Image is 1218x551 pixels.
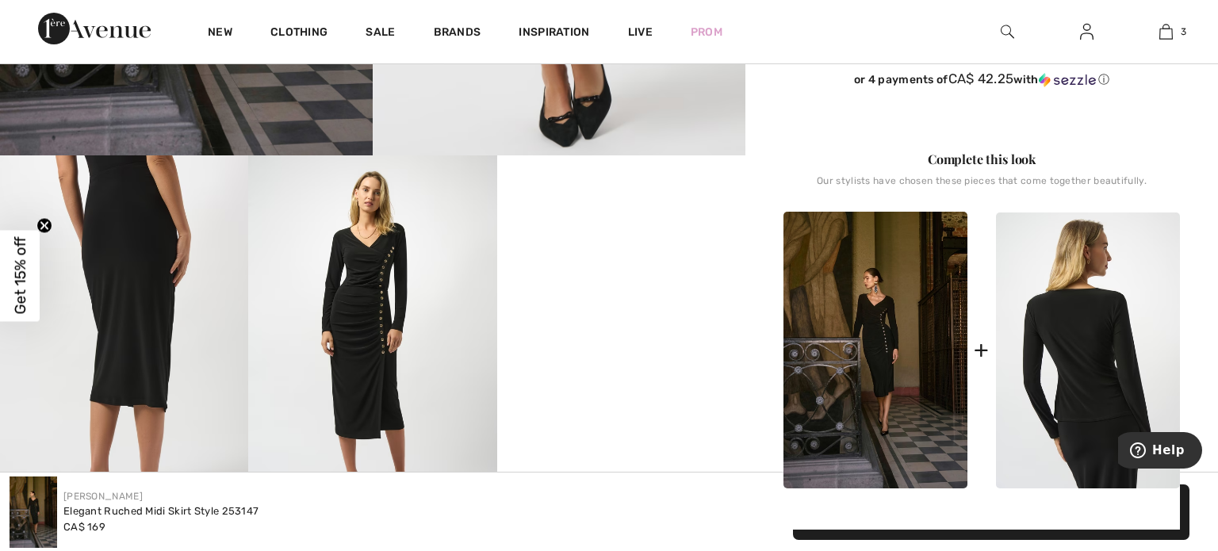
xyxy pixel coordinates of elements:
[783,150,1180,169] div: Complete this look
[63,491,143,502] a: [PERSON_NAME]
[974,332,989,368] div: +
[63,503,259,519] div: Elegant Ruched Midi Skirt Style 253147
[1159,22,1173,41] img: My Bag
[519,25,589,42] span: Inspiration
[434,25,481,42] a: Brands
[63,521,105,533] span: CA$ 169
[208,25,232,42] a: New
[1118,432,1202,472] iframe: Opens a widget where you can find more information
[783,212,967,488] img: Elegant Ruched Midi Skirt Style 253147
[497,155,745,280] video: Your browser does not support the video tag.
[1067,22,1106,42] a: Sign In
[783,175,1180,199] div: Our stylists have chosen these pieces that come together beautifully.
[1127,22,1205,41] a: 3
[270,25,327,42] a: Clothing
[1181,25,1186,39] span: 3
[1080,22,1094,41] img: My Info
[11,237,29,315] span: Get 15% off
[10,476,57,548] img: Elegant Ruched Midi Skirt Style 253147
[783,71,1180,87] div: or 4 payments of with
[783,71,1180,93] div: or 4 payments ofCA$ 42.25withSezzle Click to learn more about Sezzle
[38,13,151,44] img: 1ère Avenue
[948,71,1014,86] span: CA$ 42.25
[248,155,496,527] img: Elegant Ruched Midi Skirt Style 253147. 4
[366,25,395,42] a: Sale
[691,24,722,40] a: Prom
[36,217,52,233] button: Close teaser
[1001,22,1014,41] img: search the website
[628,24,653,40] a: Live
[1039,73,1096,87] img: Sezzle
